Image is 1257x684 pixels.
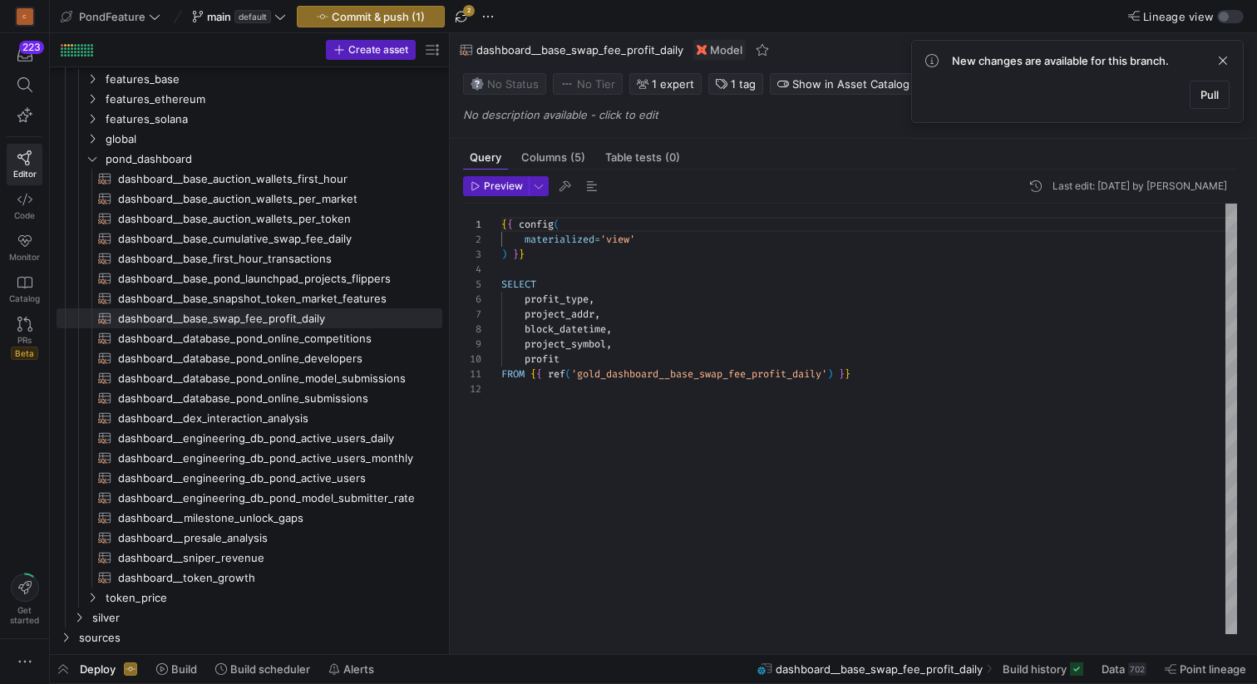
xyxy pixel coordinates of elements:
[80,662,116,676] span: Deploy
[57,229,442,249] a: dashboard__base_cumulative_swap_fee_daily​​​​​​​​​​
[118,449,423,468] span: dashboard__engineering_db_pond_active_users_monthly​​​​​​​​​​
[463,262,481,277] div: 4
[501,248,507,261] span: )
[521,152,585,163] span: Columns
[57,348,442,368] a: dashboard__database_pond_online_developers​​​​​​​​​​
[17,8,33,25] div: C
[118,509,423,528] span: dashboard__milestone_unlock_gaps​​​​​​​​​​
[463,108,1250,121] p: No description available - click to edit
[118,349,423,368] span: dashboard__database_pond_online_developers​​​​​​​​​​
[463,247,481,262] div: 3
[1180,662,1246,676] span: Point lineage
[118,229,423,249] span: dashboard__base_cumulative_swap_fee_daily​​​​​​​​​​
[297,6,445,27] button: Commit & push (1)
[208,655,318,683] button: Build scheduler
[57,348,442,368] div: Press SPACE to select this row.
[792,77,909,91] span: Show in Asset Catalog
[14,210,35,220] span: Code
[1200,88,1219,101] span: Pull
[7,310,42,367] a: PRsBeta
[7,144,42,185] a: Editor
[149,655,205,683] button: Build
[57,468,442,488] div: Press SPACE to select this row.
[118,269,423,288] span: dashboard__base_pond_launchpad_projects_flippers​​​​​​​​​​
[92,608,440,627] span: silver
[1128,662,1146,676] div: 702
[839,367,845,381] span: }
[7,185,42,227] a: Code
[9,293,40,303] span: Catalog
[525,322,606,336] span: block_datetime
[57,149,442,169] div: Press SPACE to select this row.
[17,335,32,345] span: PRs
[207,10,231,23] span: main
[525,308,594,321] span: project_addr
[57,368,442,388] a: dashboard__database_pond_online_model_submissions​​​​​​​​​​
[171,662,197,676] span: Build
[118,549,423,568] span: dashboard__sniper_revenue​​​​​​​​​​
[57,528,442,548] a: dashboard__presale_analysis​​​​​​​​​​
[57,448,442,468] a: dashboard__engineering_db_pond_active_users_monthly​​​​​​​​​​
[57,109,442,129] div: Press SPACE to select this row.
[513,248,519,261] span: }
[501,218,507,231] span: {
[57,189,442,209] a: dashboard__base_auction_wallets_per_market​​​​​​​​​​
[594,233,600,246] span: =
[629,73,702,95] button: 1 expert
[106,588,440,608] span: token_price
[57,69,442,89] div: Press SPACE to select this row.
[57,468,442,488] a: dashboard__engineering_db_pond_active_users​​​​​​​​​​
[57,229,442,249] div: Press SPACE to select this row.
[589,293,594,306] span: ,
[600,233,635,246] span: 'view'
[118,489,423,508] span: dashboard__engineering_db_pond_model_submitter_rate​​​​​​​​​​
[553,73,623,95] button: No tierNo Tier
[776,662,983,676] span: dashboard__base_swap_fee_profit_daily
[106,70,440,89] span: features_base
[605,152,680,163] span: Table tests
[10,605,39,625] span: Get started
[321,655,382,683] button: Alerts
[106,130,440,149] span: global
[476,43,683,57] span: dashboard__base_swap_fee_profit_daily
[501,367,525,381] span: FROM
[79,628,440,647] span: sources
[536,367,542,381] span: {
[554,218,559,231] span: (
[463,352,481,367] div: 10
[952,54,1169,67] span: New changes are available for this branch.
[484,180,523,192] span: Preview
[470,152,501,163] span: Query
[57,249,442,268] div: Press SPACE to select this row.
[188,6,290,27] button: maindefault
[570,152,585,163] span: (5)
[57,388,442,408] div: Press SPACE to select this row.
[118,209,423,229] span: dashboard__base_auction_wallets_per_token​​​​​​​​​​
[7,227,42,268] a: Monitor
[118,170,423,189] span: dashboard__base_auction_wallets_first_hour​​​​​​​​​​
[57,268,442,288] div: Press SPACE to select this row.
[106,150,440,169] span: pond_dashboard
[11,347,38,360] span: Beta
[1190,81,1230,109] button: Pull
[710,43,742,57] span: Model
[118,249,423,268] span: dashboard__base_first_hour_transactions​​​​​​​​​​
[57,627,442,647] div: Press SPACE to select this row.
[7,2,42,31] a: C
[106,110,440,129] span: features_solana
[463,176,529,196] button: Preview
[845,367,850,381] span: }
[463,292,481,307] div: 6
[57,169,442,189] div: Press SPACE to select this row.
[57,428,442,448] div: Press SPACE to select this row.
[326,40,416,60] button: Create asset
[463,337,481,352] div: 9
[230,662,310,676] span: Build scheduler
[57,408,442,428] a: dashboard__dex_interaction_analysis​​​​​​​​​​
[463,322,481,337] div: 8
[1102,662,1125,676] span: Data
[57,169,442,189] a: dashboard__base_auction_wallets_first_hour​​​​​​​​​​
[57,268,442,288] a: dashboard__base_pond_launchpad_projects_flippers​​​​​​​​​​
[57,568,442,588] div: Press SPACE to select this row.
[548,367,565,381] span: ref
